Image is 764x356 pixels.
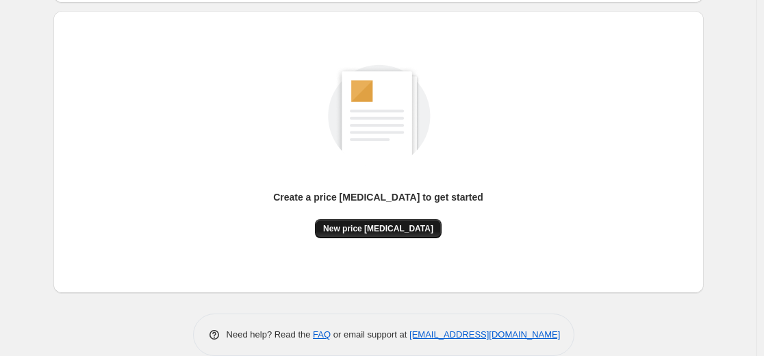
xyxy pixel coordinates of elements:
[227,329,314,340] span: Need help? Read the
[331,329,409,340] span: or email support at
[323,223,433,234] span: New price [MEDICAL_DATA]
[315,219,442,238] button: New price [MEDICAL_DATA]
[409,329,560,340] a: [EMAIL_ADDRESS][DOMAIN_NAME]
[273,190,483,204] p: Create a price [MEDICAL_DATA] to get started
[313,329,331,340] a: FAQ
